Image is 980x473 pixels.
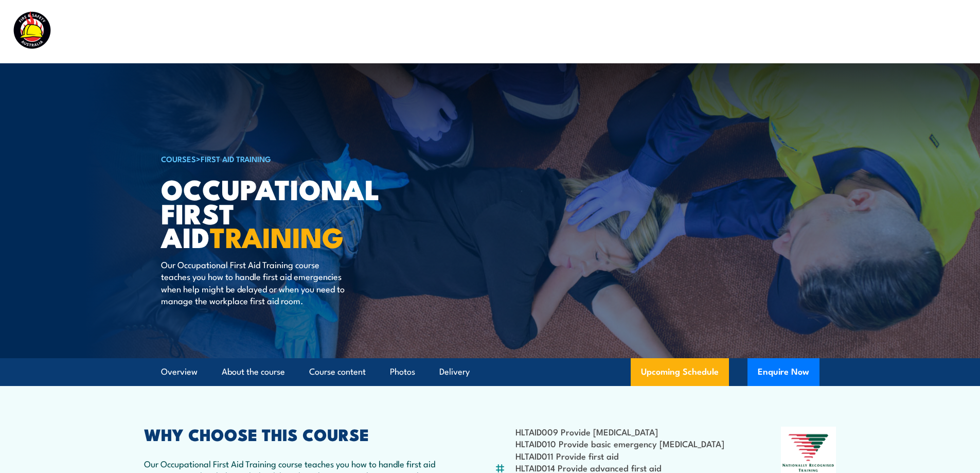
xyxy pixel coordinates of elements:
[899,18,932,45] a: Contact
[712,18,751,45] a: About Us
[210,215,344,257] strong: TRAINING
[747,358,819,386] button: Enquire Now
[222,358,285,386] a: About the course
[515,450,731,462] li: HLTAID011 Provide first aid
[309,358,366,386] a: Course content
[161,153,196,164] a: COURSES
[515,426,731,437] li: HLTAID009 Provide [MEDICAL_DATA]
[631,358,729,386] a: Upcoming Schedule
[161,177,415,249] h1: Occupational First Aid
[439,358,470,386] a: Delivery
[421,18,454,45] a: Courses
[144,427,444,441] h2: WHY CHOOSE THIS COURSE
[201,153,271,164] a: First Aid Training
[567,18,690,45] a: Emergency Response Services
[515,437,731,449] li: HLTAID010 Provide basic emergency [MEDICAL_DATA]
[161,152,415,165] h6: >
[161,258,349,307] p: Our Occupational First Aid Training course teaches you how to handle first aid emergencies when h...
[773,18,796,45] a: News
[161,358,198,386] a: Overview
[818,18,877,45] a: Learner Portal
[390,358,415,386] a: Photos
[476,18,545,45] a: Course Calendar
